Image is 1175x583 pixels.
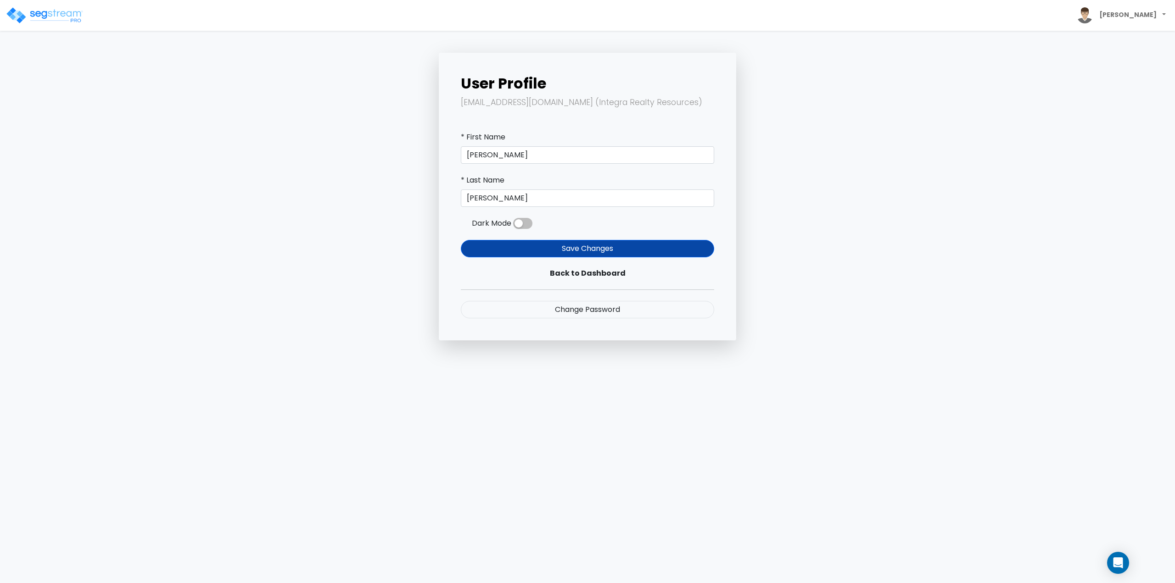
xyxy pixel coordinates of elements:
label: * Last Name [461,175,504,186]
label: * First Name [461,132,505,143]
img: avatar.png [1077,7,1093,23]
button: Save Changes [461,240,714,257]
label: Dark Mode [472,218,511,229]
img: logo_pro_r.png [6,6,84,25]
a: Change Password [461,301,714,318]
a: Back to Dashboard [461,265,714,282]
b: [PERSON_NAME] [1099,10,1157,19]
h2: User Profile [461,75,714,92]
div: Open Intercom Messenger [1107,552,1129,574]
span: [PERSON_NAME] [1073,4,1169,27]
p: [EMAIL_ADDRESS][DOMAIN_NAME] (Integra Realty Resources) [461,96,714,110]
label: Toggle Dark Mode [513,218,532,229]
